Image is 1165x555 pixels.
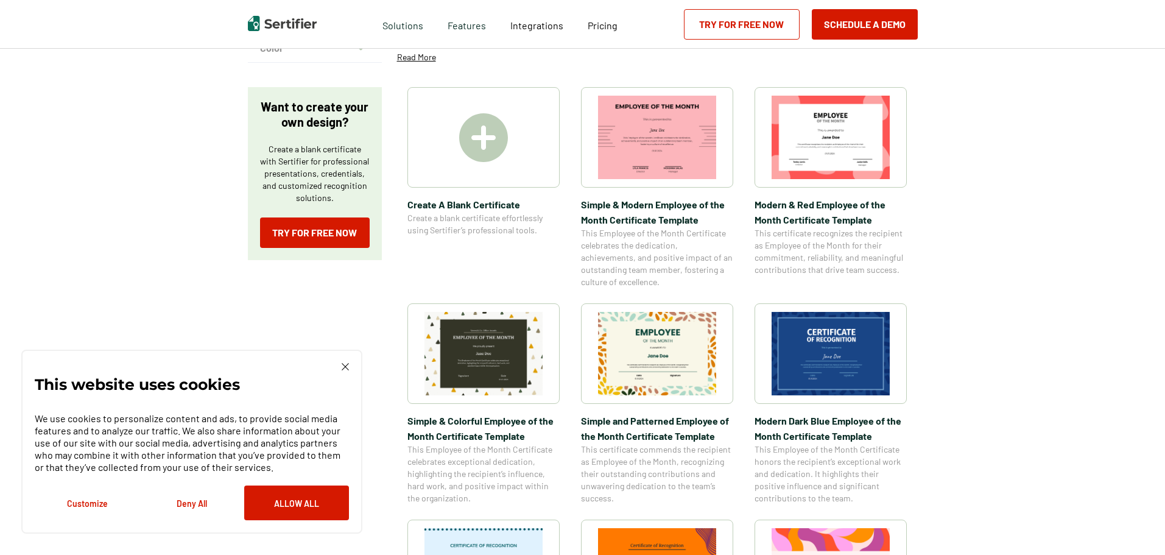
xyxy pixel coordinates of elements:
img: Simple & Colorful Employee of the Month Certificate Template [424,312,543,395]
a: Modern & Red Employee of the Month Certificate TemplateModern & Red Employee of the Month Certifi... [755,87,907,288]
span: Create A Blank Certificate [407,197,560,212]
p: Read More [397,51,436,63]
span: Features [448,16,486,32]
button: Customize [35,486,139,520]
img: Sertifier | Digital Credentialing Platform [248,16,317,31]
a: Simple & Modern Employee of the Month Certificate TemplateSimple & Modern Employee of the Month C... [581,87,733,288]
span: This Employee of the Month Certificate celebrates the dedication, achievements, and positive impa... [581,227,733,288]
img: Simple & Modern Employee of the Month Certificate Template [598,96,716,179]
span: Solutions [382,16,423,32]
a: Pricing [588,16,618,32]
span: Simple & Colorful Employee of the Month Certificate Template [407,413,560,444]
span: Create a blank certificate effortlessly using Sertifier’s professional tools. [407,212,560,236]
img: Create A Blank Certificate [459,113,508,162]
img: Cookie Popup Close [342,363,349,370]
a: Simple & Colorful Employee of the Month Certificate TemplateSimple & Colorful Employee of the Mon... [407,303,560,504]
p: We use cookies to personalize content and ads, to provide social media features and to analyze ou... [35,412,349,473]
p: This website uses cookies [35,378,240,391]
img: Simple and Patterned Employee of the Month Certificate Template [598,312,716,395]
button: Allow All [244,486,349,520]
span: Modern & Red Employee of the Month Certificate Template [755,197,907,227]
span: Simple and Patterned Employee of the Month Certificate Template [581,413,733,444]
span: This Employee of the Month Certificate celebrates exceptional dedication, highlighting the recipi... [407,444,560,504]
a: Simple and Patterned Employee of the Month Certificate TemplateSimple and Patterned Employee of t... [581,303,733,504]
span: This Employee of the Month Certificate honors the recipient’s exceptional work and dedication. It... [755,444,907,504]
iframe: Chat Widget [1104,497,1165,555]
span: This certificate commends the recipient as Employee of the Month, recognizing their outstanding c... [581,444,733,504]
a: Try for Free Now [684,9,800,40]
span: This certificate recognizes the recipient as Employee of the Month for their commitment, reliabil... [755,227,907,276]
a: Try for Free Now [260,217,370,248]
a: Integrations [510,16,563,32]
p: Create a blank certificate with Sertifier for professional presentations, credentials, and custom... [260,143,370,204]
span: Simple & Modern Employee of the Month Certificate Template [581,197,733,227]
span: Integrations [510,19,563,31]
span: Modern Dark Blue Employee of the Month Certificate Template [755,413,907,444]
a: Modern Dark Blue Employee of the Month Certificate TemplateModern Dark Blue Employee of the Month... [755,303,907,504]
p: Want to create your own design? [260,99,370,130]
button: Schedule a Demo [812,9,918,40]
img: Modern & Red Employee of the Month Certificate Template [772,96,890,179]
img: Modern Dark Blue Employee of the Month Certificate Template [772,312,890,395]
span: Pricing [588,19,618,31]
button: Deny All [139,486,244,520]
